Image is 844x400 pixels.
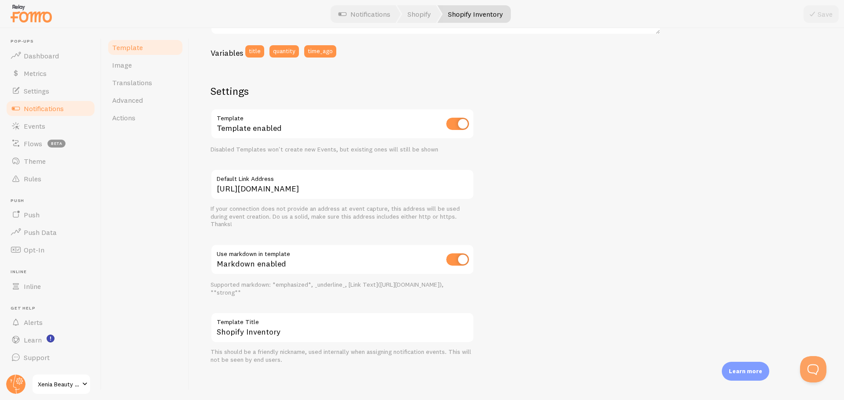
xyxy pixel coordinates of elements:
span: Support [24,353,50,362]
span: Notifications [24,104,64,113]
a: Opt-In [5,241,96,259]
span: Opt-In [24,245,44,254]
span: Translations [112,78,152,87]
a: Alerts [5,314,96,331]
a: Push Data [5,223,96,241]
span: Actions [112,113,135,122]
div: Disabled Templates won't create new Events, but existing ones will still be shown [211,146,474,154]
a: Translations [107,74,184,91]
span: Settings [24,86,49,95]
span: Pop-ups [11,39,96,44]
svg: <p>Watch New Feature Tutorials!</p> [47,335,55,342]
span: Template [112,43,143,52]
span: Theme [24,157,46,166]
button: time_ago [304,45,336,58]
span: Inline [24,282,41,291]
label: Template Title [211,312,474,327]
div: This should be a friendly nickname, used internally when assigning notification events. This will... [211,348,474,364]
a: Learn [5,331,96,349]
a: Settings [5,82,96,100]
span: Learn [24,335,42,344]
a: Metrics [5,65,96,82]
a: Actions [107,109,184,126]
a: Theme [5,152,96,170]
div: Template enabled [211,108,474,141]
span: Inline [11,269,96,275]
span: Push Data [24,228,57,237]
a: Advanced [107,91,184,109]
a: Notifications [5,100,96,117]
button: title [245,45,264,58]
span: Flows [24,139,42,148]
p: Learn more [729,367,762,375]
span: Xenia Beauty Labs [38,379,80,389]
div: Markdown enabled [211,244,474,276]
span: Dashboard [24,51,59,60]
h3: Variables [211,48,243,58]
span: Events [24,122,45,130]
span: Advanced [112,96,143,105]
span: Alerts [24,318,43,327]
h2: Settings [211,84,474,98]
a: Events [5,117,96,135]
a: Inline [5,277,96,295]
span: Push [11,198,96,204]
a: Rules [5,170,96,187]
a: Flows beta [5,135,96,152]
span: Image [112,61,132,69]
iframe: Help Scout Beacon - Open [800,356,826,382]
span: Get Help [11,306,96,311]
label: Default Link Address [211,169,474,184]
div: If your connection does not provide an address at event capture, this address will be used during... [211,205,474,228]
img: fomo-relay-logo-orange.svg [9,2,53,25]
a: Push [5,206,96,223]
a: Xenia Beauty Labs [32,374,91,395]
a: Template [107,39,184,56]
button: quantity [269,45,299,58]
span: Push [24,210,40,219]
div: Learn more [722,362,769,381]
span: Rules [24,174,41,183]
span: Metrics [24,69,47,78]
span: beta [47,140,65,148]
a: Support [5,349,96,366]
div: Supported markdown: *emphasized*, _underline_, [Link Text]([URL][DOMAIN_NAME]), **strong** [211,281,474,296]
a: Dashboard [5,47,96,65]
a: Image [107,56,184,74]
